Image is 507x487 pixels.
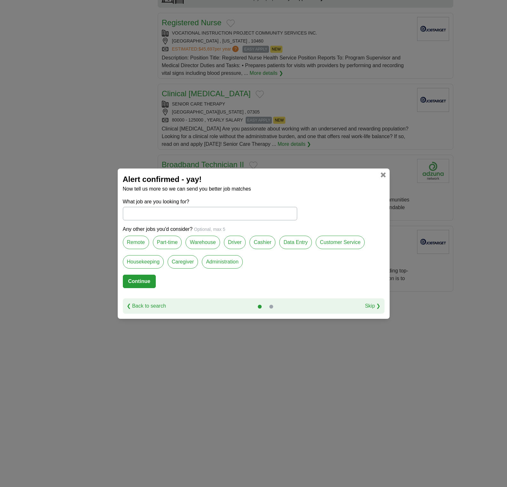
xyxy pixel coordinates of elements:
[123,174,384,185] h2: Alert confirmed - yay!
[123,198,297,206] label: What job are you looking for?
[153,236,182,249] label: Part-time
[127,302,166,310] a: ❮ Back to search
[123,225,384,233] p: Any other jobs you'd consider?
[168,255,198,269] label: Caregiver
[365,302,381,310] a: Skip ❯
[123,185,384,193] p: Now tell us more so we can send you better job matches
[250,236,275,249] label: Cashier
[316,236,365,249] label: Customer Service
[279,236,312,249] label: Data Entry
[186,236,220,249] label: Warehouse
[202,255,242,269] label: Administration
[123,236,149,249] label: Remote
[224,236,246,249] label: Driver
[123,275,156,288] button: Continue
[123,255,164,269] label: Housekeeping
[194,227,225,232] span: Optional, max 5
